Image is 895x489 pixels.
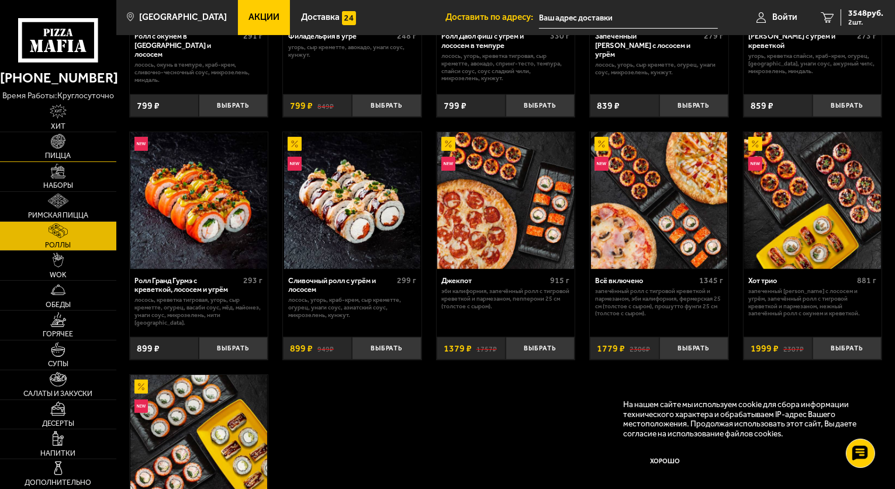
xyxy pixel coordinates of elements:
[134,276,240,294] div: Ролл Гранд Гурмэ с креветкой, лососем и угрём
[699,276,723,285] span: 1345 г
[342,11,356,25] img: 15daf4d41897b9f0e9f617042186c801.svg
[595,32,701,58] div: Запеченный [PERSON_NAME] с лососем и угрём
[317,101,334,111] s: 849 ₽
[352,94,421,117] button: Выбрать
[134,137,148,151] img: Новинка
[397,31,416,41] span: 248 г
[199,337,268,360] button: Выбрать
[134,400,148,414] img: Новинка
[444,101,466,111] span: 799 ₽
[595,157,609,171] img: Новинка
[748,157,762,171] img: Новинка
[813,94,882,117] button: Выбрать
[595,276,696,285] div: Всё включено
[704,31,723,41] span: 279 г
[243,276,262,285] span: 293 г
[437,132,575,269] a: АкционныйНовинкаДжекпот
[284,132,421,269] img: Сливочный ролл с угрём и лососем
[445,13,539,22] span: Доставить по адресу:
[595,137,609,151] img: Акционный
[51,123,65,130] span: Хит
[48,360,68,368] span: Супы
[46,301,71,309] span: Обеды
[597,101,620,111] span: 839 ₽
[783,344,804,353] s: 2307 ₽
[397,276,416,285] span: 299 г
[139,13,227,22] span: [GEOGRAPHIC_DATA]
[590,132,728,269] a: АкционныйНовинкаВсё включено
[659,94,728,117] button: Выбрать
[506,94,575,117] button: Выбрать
[441,32,547,50] div: Ролл Дабл фиш с угрём и лососем в темпуре
[43,330,74,338] span: Горячее
[476,344,497,353] s: 1757 ₽
[24,390,93,398] span: Салаты и закуски
[848,19,883,26] span: 2 шт.
[290,344,313,353] span: 899 ₽
[751,344,779,353] span: 1999 ₽
[506,337,575,360] button: Выбрать
[288,137,302,151] img: Акционный
[301,13,340,22] span: Доставка
[288,297,416,319] p: лосось, угорь, краб-крем, Сыр креметте, огурец, унаги соус, азиатский соус, микрозелень, кунжут.
[591,132,728,269] img: Всё включено
[199,94,268,117] button: Выбрать
[659,337,728,360] button: Выбрать
[134,32,240,58] div: Ролл с окунем в [GEOGRAPHIC_DATA] и лососем
[441,276,547,285] div: Джекпот
[848,9,883,18] span: 3548 руб.
[288,44,416,59] p: угорь, Сыр креметте, авокадо, унаги соус, кунжут.
[441,53,569,82] p: лосось, угорь, креветка тигровая, Сыр креметте, авокадо, спринг-тесто, темпура, спайси соус, соус...
[134,297,262,326] p: лосось, креветка тигровая, угорь, Сыр креметте, огурец, васаби соус, мёд, майонез, унаги соус, ми...
[595,61,723,77] p: лосось, угорь, Сыр креметте, огурец, унаги соус, микрозелень, кунжут.
[595,288,723,318] p: Запечённый ролл с тигровой креветкой и пармезаном, Эби Калифорния, Фермерская 25 см (толстое с сы...
[46,242,71,249] span: Роллы
[748,276,854,285] div: Хот трио
[130,132,267,269] img: Ролл Гранд Гурмэ с креветкой, лососем и угрём
[858,276,877,285] span: 881 г
[50,271,67,279] span: WOK
[43,182,73,190] span: Наборы
[352,337,421,360] button: Выбрать
[25,479,92,487] span: Дополнительно
[130,132,268,269] a: НовинкаРолл Гранд Гурмэ с креветкой, лососем и угрём
[248,13,279,22] span: Акции
[623,447,707,476] button: Хорошо
[288,32,394,40] div: Филадельфия в угре
[744,132,882,269] a: АкционныйНовинкаХот трио
[134,61,262,84] p: лосось, окунь в темпуре, краб-крем, сливочно-чесночный соус, микрозелень, миндаль.
[41,450,76,457] span: Напитки
[441,157,455,171] img: Новинка
[46,152,71,160] span: Пицца
[28,212,88,219] span: Римская пицца
[441,288,569,310] p: Эби Калифорния, Запечённый ролл с тигровой креветкой и пармезаном, Пепперони 25 см (толстое с сыр...
[283,132,421,269] a: АкционныйНовинкаСливочный ролл с угрём и лососем
[437,132,574,269] img: Джекпот
[623,400,866,438] p: На нашем сайте мы используем cookie для сбора информации технического характера и обрабатываем IP...
[551,31,570,41] span: 330 г
[539,7,718,29] input: Ваш адрес доставки
[441,137,455,151] img: Акционный
[744,132,881,269] img: Хот трио
[748,32,854,50] div: [PERSON_NAME] с угрём и креветкой
[748,53,876,75] p: угорь, креветка спайси, краб-крем, огурец, [GEOGRAPHIC_DATA], унаги соус, ажурный чипс, микрозеле...
[551,276,570,285] span: 915 г
[42,420,74,428] span: Десерты
[317,344,334,353] s: 949 ₽
[630,344,650,353] s: 2306 ₽
[772,13,797,22] span: Войти
[290,101,313,111] span: 799 ₽
[858,31,877,41] span: 273 г
[243,31,262,41] span: 291 г
[444,344,472,353] span: 1379 ₽
[288,276,394,294] div: Сливочный ролл с угрём и лососем
[137,344,160,353] span: 899 ₽
[813,337,882,360] button: Выбрать
[597,344,625,353] span: 1779 ₽
[748,288,876,318] p: Запеченный [PERSON_NAME] с лососем и угрём, Запечённый ролл с тигровой креветкой и пармезаном, Не...
[751,101,773,111] span: 859 ₽
[288,157,302,171] img: Новинка
[748,137,762,151] img: Акционный
[137,101,160,111] span: 799 ₽
[134,380,148,394] img: Акционный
